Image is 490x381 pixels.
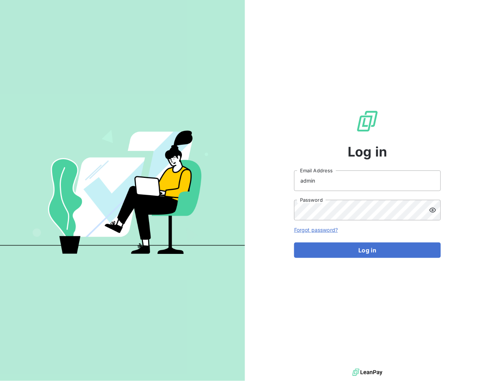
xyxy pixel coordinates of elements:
[348,142,387,162] span: Log in
[294,170,441,191] input: placeholder
[352,367,383,378] img: logo
[356,109,379,133] img: LeanPay Logo
[294,242,441,258] button: Log in
[294,227,338,233] a: Forgot password?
